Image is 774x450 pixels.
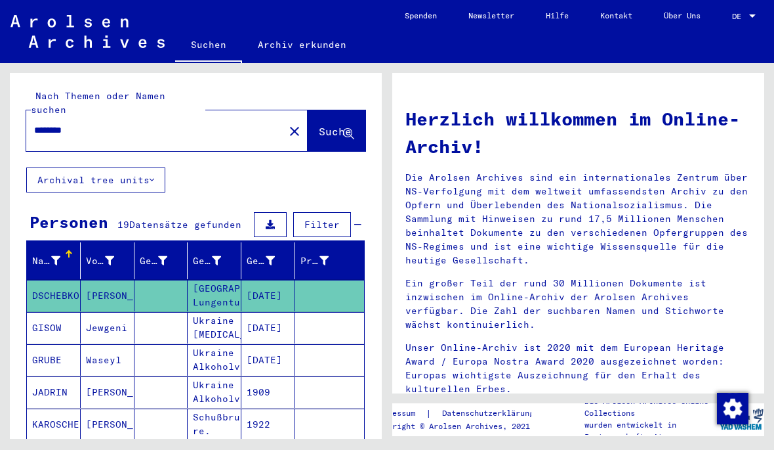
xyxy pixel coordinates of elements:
button: Clear [281,118,308,144]
span: Suche [319,125,352,138]
div: Geburtsdatum [247,250,295,271]
a: Impressum [374,407,426,420]
mat-label: Nach Themen oder Namen suchen [31,90,165,116]
mat-cell: 1909 [241,376,295,408]
div: Geburtsdatum [247,254,275,268]
mat-cell: 1922 [241,409,295,440]
mat-cell: [PERSON_NAME] [81,280,134,311]
p: Copyright © Arolsen Archives, 2021 [374,420,550,432]
p: Die Arolsen Archives sind ein internationales Zentrum über NS-Verfolgung mit dem weltweit umfasse... [405,171,751,267]
mat-cell: [DATE] [241,312,295,344]
div: Geburtsname [140,254,168,268]
div: Geburtsname [140,250,188,271]
mat-cell: KAROSCHENKO [27,409,81,440]
div: Geburt‏ [193,250,241,271]
div: Vorname [86,250,134,271]
span: Filter [304,219,340,231]
p: Unser Online-Archiv ist 2020 mit dem European Heritage Award / Europa Nostra Award 2020 ausgezeic... [405,341,751,396]
div: Nachname [32,250,80,271]
div: Geburt‏ [193,254,221,268]
mat-header-cell: Geburtsname [134,242,188,279]
mat-cell: [GEOGRAPHIC_DATA] Lungentuberkulose [188,280,241,311]
mat-cell: Waseyl [81,344,134,376]
mat-cell: JADRIN [27,376,81,408]
p: wurden entwickelt in Partnerschaft mit [584,419,718,443]
h1: Herzlich willkommen im Online-Archiv! [405,105,751,160]
mat-cell: [DATE] [241,344,295,376]
mat-cell: Ukraine Alkoholvergiftung [188,376,241,408]
mat-cell: DSCHEBKO [27,280,81,311]
mat-icon: close [287,124,302,139]
mat-header-cell: Geburtsdatum [241,242,295,279]
img: Arolsen_neg.svg [10,15,165,48]
p: Ein großer Teil der rund 30 Millionen Dokumente ist inzwischen im Online-Archiv der Arolsen Archi... [405,277,751,332]
mat-header-cell: Nachname [27,242,81,279]
div: | [374,407,550,420]
div: Personen [30,210,108,234]
div: Zustimmung ändern [716,392,748,424]
mat-cell: Ukraine Schußbruch re. Oberschenkel [188,409,241,440]
mat-cell: [PERSON_NAME] [81,376,134,408]
span: 19 [117,219,129,231]
mat-cell: GRUBE [27,344,81,376]
div: Prisoner # [300,254,329,268]
div: Vorname [86,254,114,268]
mat-cell: [DATE] [241,280,295,311]
a: Datenschutzerklärung [432,407,550,420]
p: Die Arolsen Archives Online-Collections [584,395,718,419]
button: Suche [308,110,365,151]
div: Prisoner # [300,250,348,271]
mat-cell: Ukraine [MEDICAL_DATA] [188,312,241,344]
mat-cell: Jewgeni [81,312,134,344]
div: Nachname [32,254,60,268]
mat-cell: GISOW [27,312,81,344]
mat-header-cell: Prisoner # [295,242,364,279]
button: Filter [293,212,351,237]
a: Suchen [175,29,242,63]
mat-header-cell: Vorname [81,242,134,279]
a: Archiv erkunden [242,29,362,60]
mat-cell: [PERSON_NAME] [81,409,134,440]
span: Datensätze gefunden [129,219,241,231]
span: DE [732,12,746,21]
img: Zustimmung ändern [717,393,748,424]
mat-header-cell: Geburt‏ [188,242,241,279]
mat-cell: Ukraine Alkoholvergiftung [188,344,241,376]
button: Archival tree units [26,168,165,192]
